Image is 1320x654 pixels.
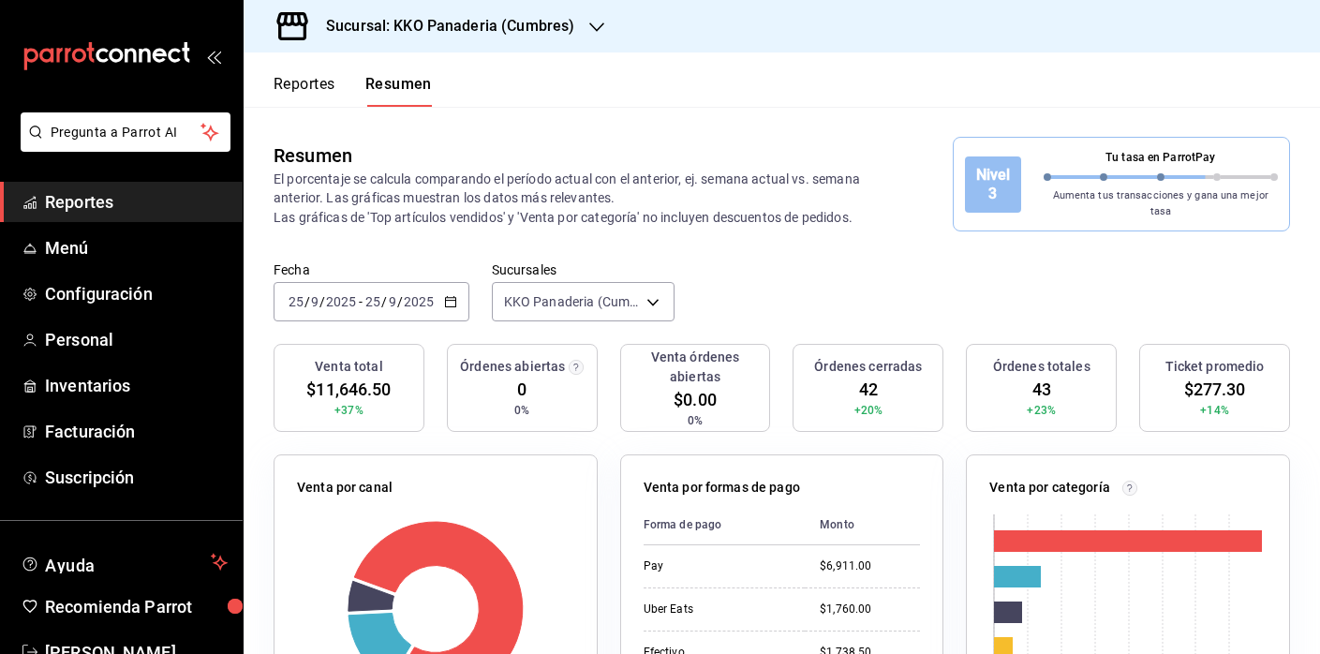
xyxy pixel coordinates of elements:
input: ---- [403,294,435,309]
p: Venta por categoría [989,478,1110,498]
span: 42 [859,377,878,402]
div: $6,911.00 [820,558,920,574]
input: -- [310,294,319,309]
input: ---- [325,294,357,309]
a: Pregunta a Parrot AI [13,136,230,156]
span: Menú [45,235,228,260]
p: Venta por formas de pago [644,478,800,498]
div: $1,760.00 [820,602,920,617]
span: Recomienda Parrot [45,594,228,619]
h3: Órdenes totales [993,357,1090,377]
th: Forma de pago [644,505,805,545]
span: Inventarios [45,373,228,398]
span: Facturación [45,419,228,444]
span: / [381,294,387,309]
span: KKO Panaderia (Cumbres) [504,292,640,311]
button: open_drawer_menu [206,49,221,64]
span: 0 [517,377,527,402]
button: Reportes [274,75,335,107]
input: -- [388,294,397,309]
span: 0% [688,412,703,429]
h3: Venta órdenes abiertas [629,348,763,387]
span: +20% [854,402,883,419]
span: Suscripción [45,465,228,490]
span: 0% [514,402,529,419]
span: $11,646.50 [306,377,391,402]
span: Configuración [45,281,228,306]
div: navigation tabs [274,75,432,107]
span: Reportes [45,189,228,215]
h3: Ticket promedio [1165,357,1265,377]
div: Nivel 3 [965,156,1021,213]
div: Resumen [274,141,352,170]
h3: Órdenes abiertas [460,357,565,377]
span: Personal [45,327,228,352]
span: / [319,294,325,309]
span: 43 [1032,377,1051,402]
span: Ayuda [45,551,203,573]
span: / [304,294,310,309]
h3: Órdenes cerradas [814,357,922,377]
label: Sucursales [492,263,675,276]
span: / [397,294,403,309]
th: Monto [805,505,920,545]
span: - [359,294,363,309]
p: Aumenta tus transacciones y gana una mejor tasa [1044,188,1279,219]
span: $0.00 [674,387,717,412]
p: El porcentaje se calcula comparando el período actual con el anterior, ej. semana actual vs. sema... [274,170,867,226]
h3: Sucursal: KKO Panaderia (Cumbres) [311,15,574,37]
span: +14% [1200,402,1229,419]
label: Fecha [274,263,469,276]
input: -- [364,294,381,309]
div: Pay [644,558,790,574]
p: Tu tasa en ParrotPay [1044,149,1279,166]
span: +23% [1027,402,1056,419]
span: Pregunta a Parrot AI [51,123,201,142]
div: Uber Eats [644,602,790,617]
input: -- [288,294,304,309]
button: Pregunta a Parrot AI [21,112,230,152]
h3: Venta total [315,357,382,377]
span: +37% [334,402,363,419]
span: $277.30 [1184,377,1246,402]
button: Resumen [365,75,432,107]
p: Venta por canal [297,478,393,498]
